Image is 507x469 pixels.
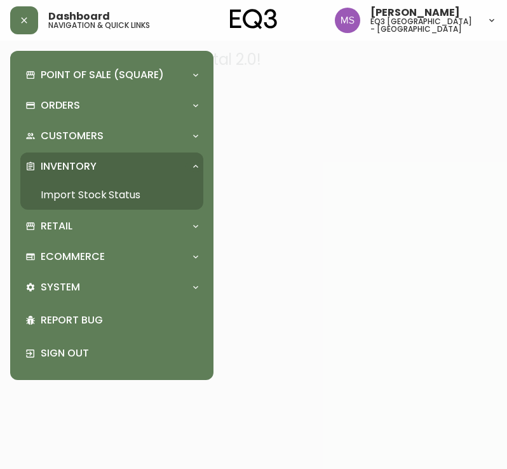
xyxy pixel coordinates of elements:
[20,337,203,370] div: Sign Out
[20,153,203,180] div: Inventory
[230,9,277,29] img: logo
[41,68,164,82] p: Point of Sale (Square)
[41,346,198,360] p: Sign Out
[370,18,477,33] h5: eq3 [GEOGRAPHIC_DATA] - [GEOGRAPHIC_DATA]
[20,212,203,240] div: Retail
[41,219,72,233] p: Retail
[335,8,360,33] img: 1b6e43211f6f3cc0b0729c9049b8e7af
[20,273,203,301] div: System
[20,122,203,150] div: Customers
[20,243,203,271] div: Ecommerce
[48,22,150,29] h5: navigation & quick links
[41,129,104,143] p: Customers
[20,61,203,89] div: Point of Sale (Square)
[41,280,80,294] p: System
[20,180,203,210] a: Import Stock Status
[41,99,80,112] p: Orders
[370,8,460,18] span: [PERSON_NAME]
[20,304,203,337] div: Report Bug
[41,313,198,327] p: Report Bug
[41,160,97,173] p: Inventory
[48,11,110,22] span: Dashboard
[41,250,105,264] p: Ecommerce
[20,92,203,119] div: Orders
